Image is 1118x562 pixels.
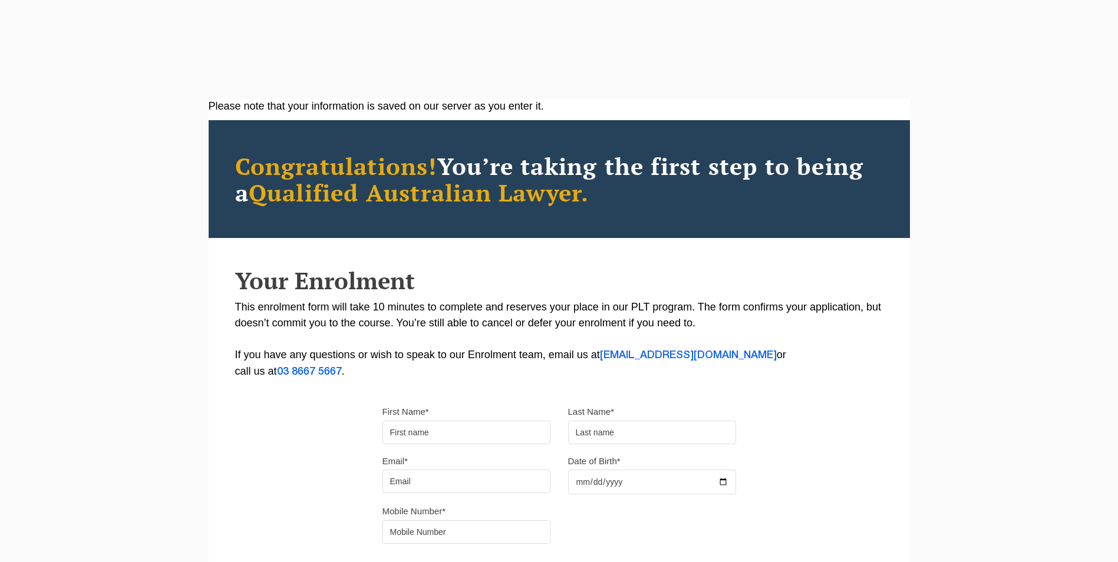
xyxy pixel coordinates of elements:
p: This enrolment form will take 10 minutes to complete and reserves your place in our PLT program. ... [235,299,883,380]
label: Last Name* [568,406,614,418]
label: Date of Birth* [568,455,621,467]
a: 03 8667 5667 [277,367,342,376]
label: Email* [382,455,408,467]
input: Mobile Number [382,520,550,544]
span: Qualified Australian Lawyer. [249,177,589,208]
label: First Name* [382,406,429,418]
div: Please note that your information is saved on our server as you enter it. [209,98,910,114]
a: [EMAIL_ADDRESS][DOMAIN_NAME] [600,351,777,360]
input: Email [382,470,550,493]
span: Congratulations! [235,150,437,181]
h2: Your Enrolment [235,267,883,293]
input: First name [382,421,550,444]
input: Last name [568,421,736,444]
label: Mobile Number* [382,505,446,517]
h2: You’re taking the first step to being a [235,153,883,206]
